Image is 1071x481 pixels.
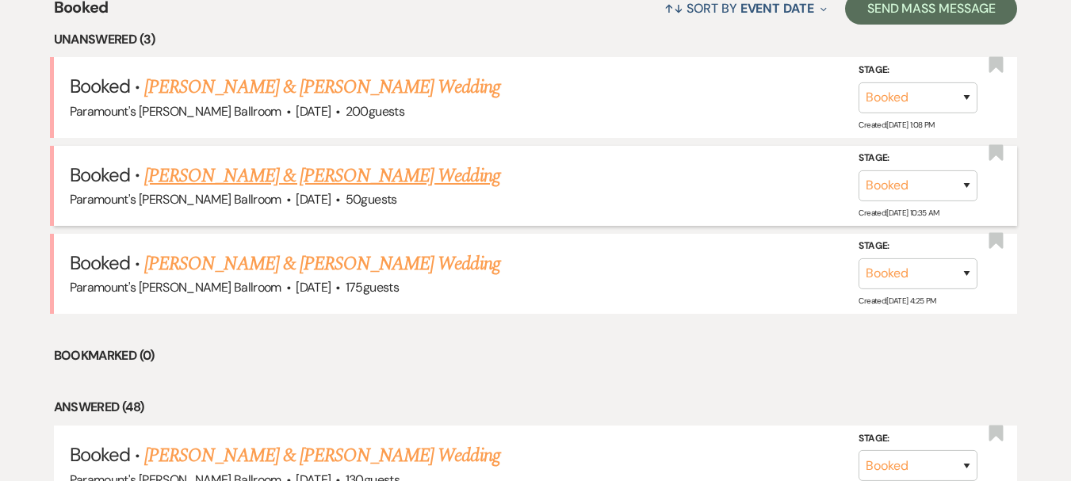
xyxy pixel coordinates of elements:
[54,345,1018,366] li: Bookmarked (0)
[859,150,977,167] label: Stage:
[859,208,939,218] span: Created: [DATE] 10:35 AM
[70,250,130,275] span: Booked
[296,191,331,208] span: [DATE]
[859,238,977,255] label: Stage:
[144,250,499,278] a: [PERSON_NAME] & [PERSON_NAME] Wedding
[54,397,1018,418] li: Answered (48)
[296,279,331,296] span: [DATE]
[296,103,331,120] span: [DATE]
[144,441,499,470] a: [PERSON_NAME] & [PERSON_NAME] Wedding
[859,62,977,79] label: Stage:
[346,279,399,296] span: 175 guests
[70,279,281,296] span: Paramount's [PERSON_NAME] Ballroom
[346,103,404,120] span: 200 guests
[70,162,130,187] span: Booked
[859,430,977,448] label: Stage:
[859,296,935,306] span: Created: [DATE] 4:25 PM
[70,103,281,120] span: Paramount's [PERSON_NAME] Ballroom
[859,119,934,129] span: Created: [DATE] 1:08 PM
[144,73,499,101] a: [PERSON_NAME] & [PERSON_NAME] Wedding
[70,74,130,98] span: Booked
[144,162,499,190] a: [PERSON_NAME] & [PERSON_NAME] Wedding
[54,29,1018,50] li: Unanswered (3)
[70,442,130,467] span: Booked
[70,191,281,208] span: Paramount's [PERSON_NAME] Ballroom
[346,191,397,208] span: 50 guests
